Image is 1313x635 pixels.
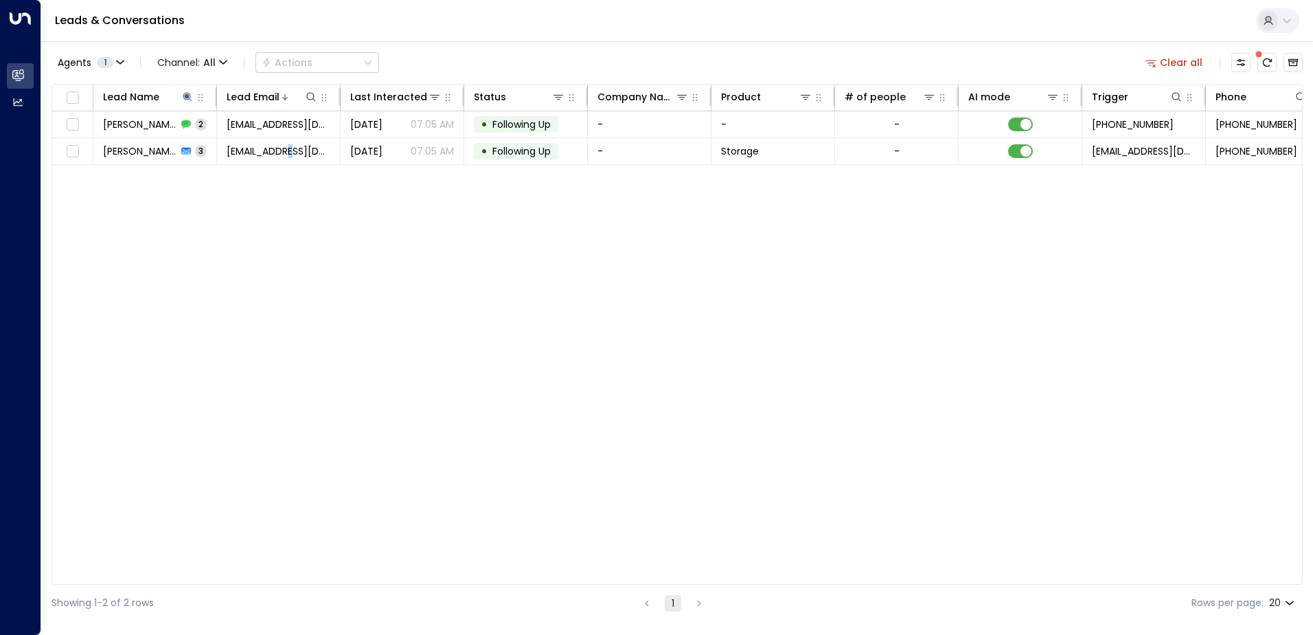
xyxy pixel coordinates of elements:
button: Actions [255,52,379,73]
div: Company Name [597,89,689,105]
div: - [894,118,900,131]
button: Customize [1231,53,1251,72]
div: AI mode [968,89,1010,105]
button: Agents1 [52,53,129,72]
div: Last Interacted [350,89,427,105]
td: - [711,111,835,137]
span: There are new threads available. Refresh the grid to view the latest updates. [1257,53,1277,72]
p: 07:05 AM [411,118,454,131]
span: 3 [195,145,207,157]
span: +447496397786 [1092,118,1174,131]
span: 2 [195,118,207,130]
div: Company Name [597,89,675,105]
div: AI mode [968,89,1060,105]
nav: pagination navigation [638,594,708,612]
div: Lead Email [227,89,318,105]
button: Archived Leads [1283,53,1303,72]
td: - [588,138,711,164]
div: 20 [1269,593,1297,613]
span: Toggle select row [64,143,81,160]
div: Lead Name [103,89,159,105]
div: Product [721,89,812,105]
p: 07:05 AM [411,144,454,158]
span: Sep 05, 2025 [350,144,383,158]
span: Yesterday [350,118,383,131]
span: Agents [58,58,91,67]
div: Status [474,89,565,105]
td: - [588,111,711,137]
button: Channel:All [152,53,233,72]
div: - [894,144,900,158]
span: Following Up [492,118,551,131]
button: page 1 [665,595,681,612]
span: +447496397786 [1215,144,1297,158]
label: Rows per page: [1191,596,1264,610]
div: Trigger [1092,89,1183,105]
button: Clear all [1140,53,1209,72]
span: Toggle select row [64,116,81,133]
span: +447496397786 [1215,118,1297,131]
div: Last Interacted [350,89,442,105]
div: Phone [1215,89,1308,105]
div: Status [474,89,506,105]
span: Iram Shakar [103,118,177,131]
div: Actions [262,56,312,69]
span: iram1616@hotmail.com [227,144,330,158]
span: Channel: [152,53,233,72]
a: Leads & Conversations [55,12,185,28]
div: Showing 1-2 of 2 rows [52,596,154,610]
div: Product [721,89,761,105]
div: Phone [1215,89,1246,105]
span: 1 [97,57,113,68]
div: # of people [845,89,936,105]
div: Lead Name [103,89,194,105]
span: Iram Shakar [103,144,177,158]
span: iram1616@hotmail.com [227,118,330,131]
span: leads@space-station.co.uk [1092,144,1196,158]
div: # of people [845,89,906,105]
div: Trigger [1092,89,1128,105]
div: • [481,140,488,163]
div: Button group with a nested menu [255,52,379,73]
span: Following Up [492,144,551,158]
span: Toggle select all [64,89,81,107]
span: Storage [721,144,759,158]
div: Lead Email [227,89,279,105]
span: All [203,57,216,68]
div: • [481,113,488,136]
